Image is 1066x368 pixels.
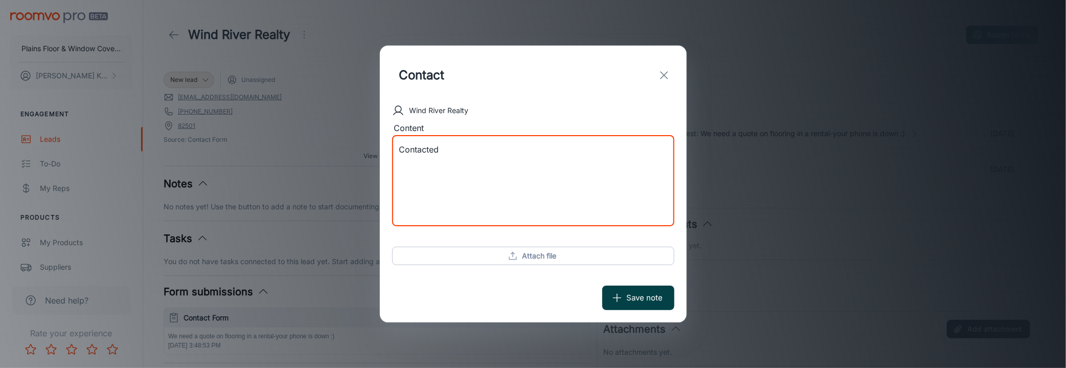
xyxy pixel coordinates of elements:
textarea: Contacted [399,144,667,218]
button: Save note [602,286,674,310]
div: Content [392,122,674,135]
button: Attach file [392,247,674,265]
p: Wind River Realty [410,105,469,116]
button: exit [654,65,674,85]
input: Title [392,58,598,93]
